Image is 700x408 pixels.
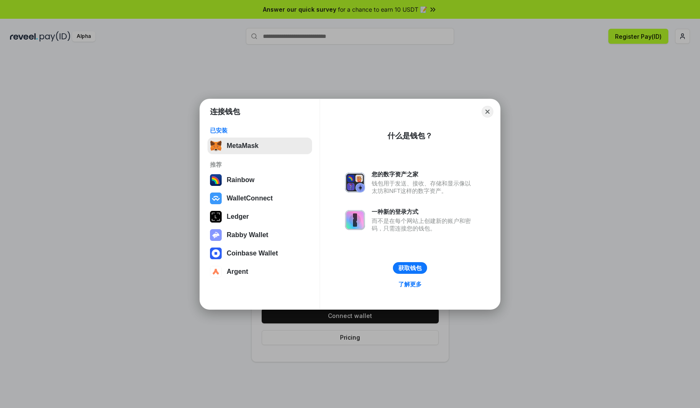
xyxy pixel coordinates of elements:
[387,131,432,141] div: 什么是钱包？
[207,227,312,243] button: Rabby Wallet
[345,173,365,193] img: svg+xml,%3Csvg%20xmlns%3D%22http%3A%2F%2Fwww.w3.org%2F2000%2Fsvg%22%20fill%3D%22none%22%20viewBox...
[345,210,365,230] img: svg+xml,%3Csvg%20xmlns%3D%22http%3A%2F%2Fwww.w3.org%2F2000%2Fsvg%22%20fill%3D%22none%22%20viewBox...
[372,180,475,195] div: 钱包用于发送、接收、存储和显示像以太坊和NFT这样的数字资产。
[227,176,255,184] div: Rainbow
[210,211,222,223] img: svg+xml,%3Csvg%20xmlns%3D%22http%3A%2F%2Fwww.w3.org%2F2000%2Fsvg%22%20width%3D%2228%22%20height%3...
[207,245,312,262] button: Coinbase Wallet
[210,140,222,152] img: svg+xml,%3Csvg%20fill%3D%22none%22%20height%3D%2233%22%20viewBox%3D%220%200%2035%2033%22%20width%...
[210,127,310,134] div: 已安装
[227,195,273,202] div: WalletConnect
[207,172,312,188] button: Rainbow
[207,138,312,154] button: MetaMask
[210,229,222,241] img: svg+xml,%3Csvg%20xmlns%3D%22http%3A%2F%2Fwww.w3.org%2F2000%2Fsvg%22%20fill%3D%22none%22%20viewBox...
[372,170,475,178] div: 您的数字资产之家
[210,193,222,204] img: svg+xml,%3Csvg%20width%3D%2228%22%20height%3D%2228%22%20viewBox%3D%220%200%2028%2028%22%20fill%3D...
[398,280,422,288] div: 了解更多
[482,106,493,118] button: Close
[393,279,427,290] a: 了解更多
[207,263,312,280] button: Argent
[393,262,427,274] button: 获取钱包
[227,142,258,150] div: MetaMask
[210,107,240,117] h1: 连接钱包
[210,266,222,278] img: svg+xml,%3Csvg%20width%3D%2228%22%20height%3D%2228%22%20viewBox%3D%220%200%2028%2028%22%20fill%3D...
[372,208,475,215] div: 一种新的登录方式
[398,264,422,272] div: 获取钱包
[210,161,310,168] div: 推荐
[227,250,278,257] div: Coinbase Wallet
[372,217,475,232] div: 而不是在每个网站上创建新的账户和密码，只需连接您的钱包。
[227,231,268,239] div: Rabby Wallet
[210,248,222,259] img: svg+xml,%3Csvg%20width%3D%2228%22%20height%3D%2228%22%20viewBox%3D%220%200%2028%2028%22%20fill%3D...
[227,213,249,220] div: Ledger
[207,208,312,225] button: Ledger
[207,190,312,207] button: WalletConnect
[210,174,222,186] img: svg+xml,%3Csvg%20width%3D%22120%22%20height%3D%22120%22%20viewBox%3D%220%200%20120%20120%22%20fil...
[227,268,248,275] div: Argent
